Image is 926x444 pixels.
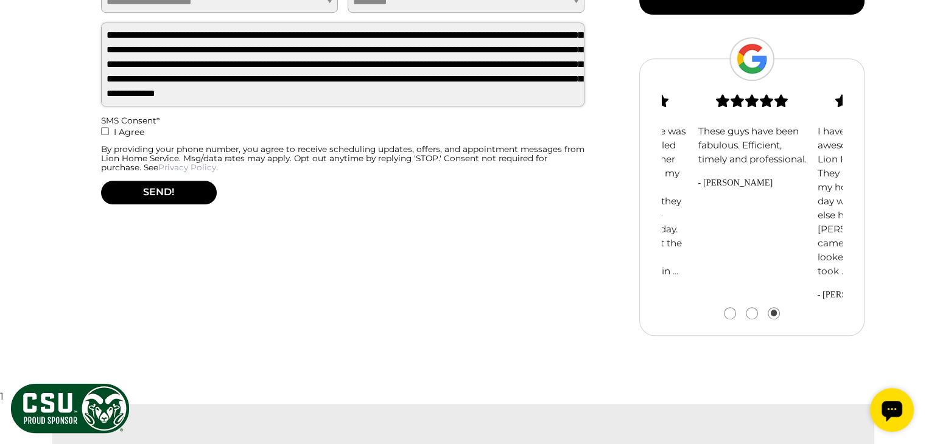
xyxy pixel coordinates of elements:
[817,288,925,302] span: - [PERSON_NAME]
[101,145,585,172] div: By providing your phone number, you agree to receive scheduling updates, offers, and appointment ...
[101,125,585,145] label: I Agree
[101,116,585,125] div: SMS Consent
[692,70,812,190] div: slide 3 (centered)
[729,37,774,81] img: Google Logo
[101,127,109,135] input: I Agree
[817,125,925,278] p: I have had the most awesome service from Lion Home Services. They had somebody at my house the ve...
[9,382,131,435] img: CSU Sponsor Badge
[101,181,217,204] button: SEND!
[158,162,216,172] a: Privacy Policy
[5,5,49,49] div: Open chat widget
[698,125,806,167] p: These guys have been fabulous. Efficient, timely and professional.
[662,70,841,319] div: carousel
[698,176,806,190] span: - [PERSON_NAME]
